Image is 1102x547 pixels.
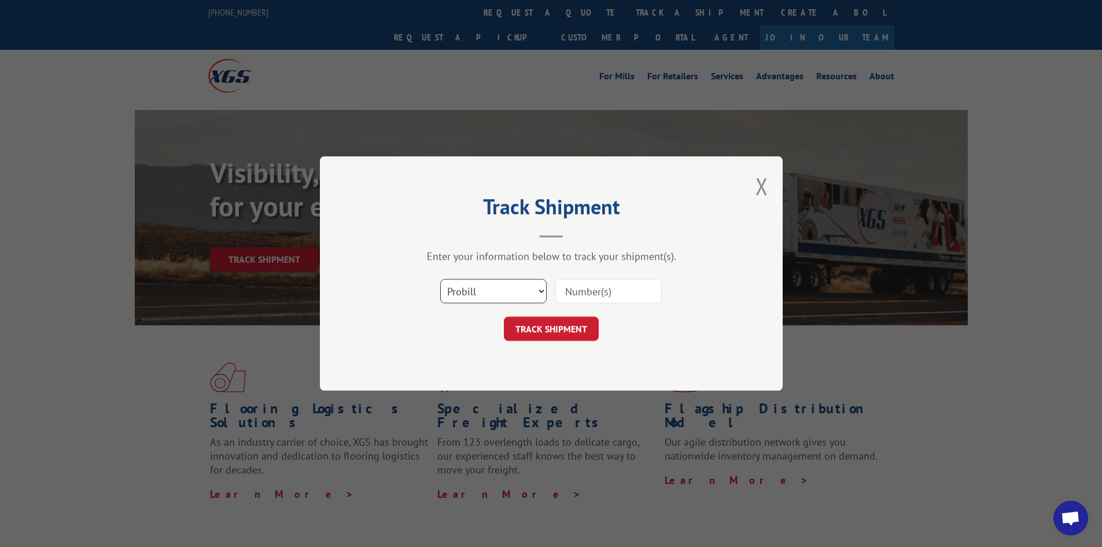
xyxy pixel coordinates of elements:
[378,249,725,263] div: Enter your information below to track your shipment(s).
[378,199,725,221] h2: Track Shipment
[504,317,599,341] button: TRACK SHIPMENT
[1053,501,1088,535] div: Open chat
[555,279,662,303] input: Number(s)
[755,171,768,201] button: Close modal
